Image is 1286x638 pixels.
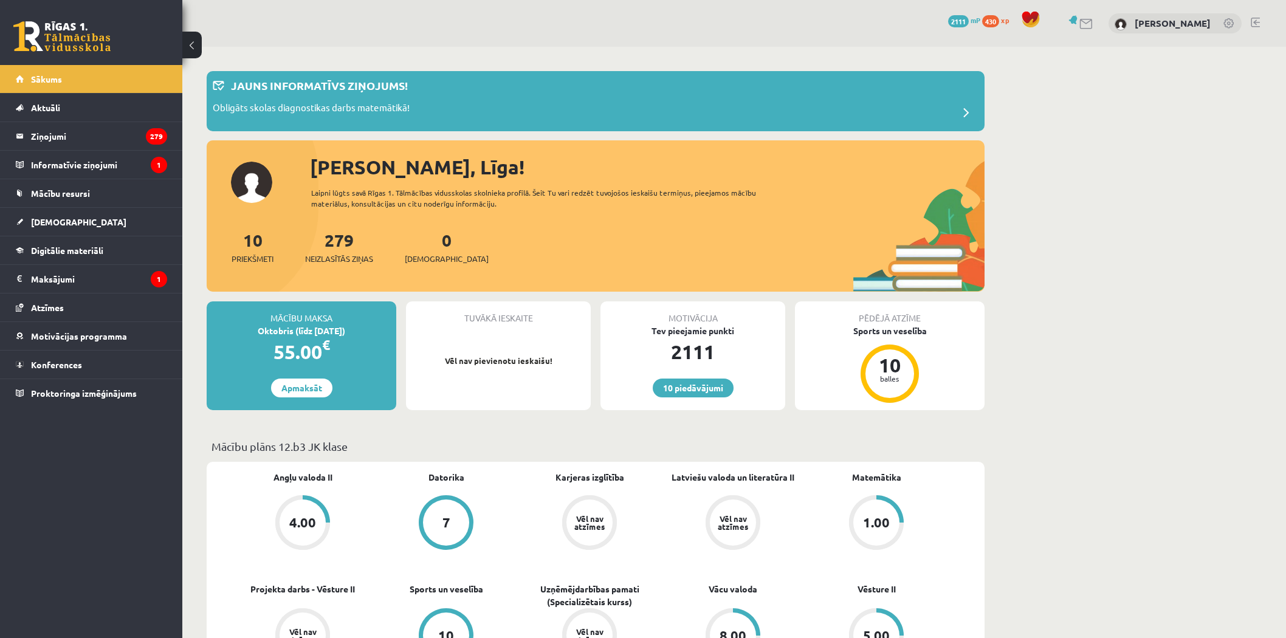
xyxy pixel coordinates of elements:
a: Karjeras izglītība [555,471,624,484]
div: Vēl nav atzīmes [716,515,750,530]
p: Jauns informatīvs ziņojums! [231,77,408,94]
a: Sports un veselība [410,583,483,595]
div: Vēl nav atzīmes [573,515,607,530]
div: 2111 [600,337,785,366]
a: Motivācijas programma [16,322,167,350]
span: [DEMOGRAPHIC_DATA] [31,216,126,227]
a: 10Priekšmeti [232,229,273,265]
div: Sports un veselība [795,324,985,337]
span: Sākums [31,74,62,84]
a: Proktoringa izmēģinājums [16,379,167,407]
a: Matemātika [852,471,901,484]
div: 55.00 [207,337,396,366]
a: Vēl nav atzīmes [518,495,661,552]
div: 4.00 [289,516,316,529]
p: Obligāts skolas diagnostikas darbs matemātikā! [213,101,410,118]
span: Mācību resursi [31,188,90,199]
a: Vēl nav atzīmes [661,495,805,552]
a: Latviešu valoda un literatūra II [672,471,794,484]
a: Informatīvie ziņojumi1 [16,151,167,179]
a: [PERSON_NAME] [1135,17,1211,29]
span: Motivācijas programma [31,331,127,341]
span: 2111 [948,15,969,27]
div: Motivācija [600,301,785,324]
a: Projekta darbs - Vēsture II [250,583,355,595]
div: Pēdējā atzīme [795,301,985,324]
a: Vēsture II [858,583,896,595]
a: [DEMOGRAPHIC_DATA] [16,208,167,236]
a: 7 [374,495,518,552]
span: Konferences [31,359,82,370]
legend: Ziņojumi [31,122,167,150]
a: Apmaksāt [271,379,332,397]
div: Tev pieejamie punkti [600,324,785,337]
a: 4.00 [231,495,374,552]
a: 279Neizlasītās ziņas [305,229,373,265]
span: Digitālie materiāli [31,245,103,256]
span: [DEMOGRAPHIC_DATA] [405,253,489,265]
i: 1 [151,157,167,173]
a: Jauns informatīvs ziņojums! Obligāts skolas diagnostikas darbs matemātikā! [213,77,978,125]
div: 10 [872,355,908,375]
div: Mācību maksa [207,301,396,324]
div: 7 [442,516,450,529]
i: 1 [151,271,167,287]
a: Mācību resursi [16,179,167,207]
div: 1.00 [863,516,890,529]
a: Sports un veselība 10 balles [795,324,985,405]
div: Tuvākā ieskaite [406,301,591,324]
legend: Informatīvie ziņojumi [31,151,167,179]
a: 2111 mP [948,15,980,25]
legend: Maksājumi [31,265,167,293]
span: Proktoringa izmēģinājums [31,388,137,399]
p: Mācību plāns 12.b3 JK klase [211,438,980,454]
span: xp [1001,15,1009,25]
span: € [322,336,330,354]
span: 430 [982,15,999,27]
a: Konferences [16,351,167,379]
a: Aktuāli [16,94,167,122]
span: Neizlasītās ziņas [305,253,373,265]
a: 1.00 [805,495,948,552]
a: Rīgas 1. Tālmācības vidusskola [13,21,111,52]
span: Atzīmes [31,302,64,313]
a: Maksājumi1 [16,265,167,293]
a: Sākums [16,65,167,93]
i: 279 [146,128,167,145]
img: Līga Zandberga [1115,18,1127,30]
div: Oktobris (līdz [DATE]) [207,324,396,337]
div: balles [872,375,908,382]
a: Uzņēmējdarbības pamati (Specializētais kurss) [518,583,661,608]
a: Angļu valoda II [273,471,332,484]
div: [PERSON_NAME], Līga! [310,153,985,182]
span: mP [971,15,980,25]
a: Digitālie materiāli [16,236,167,264]
a: Vācu valoda [709,583,757,595]
a: Atzīmes [16,293,167,321]
a: Datorika [428,471,464,484]
span: Priekšmeti [232,253,273,265]
a: Ziņojumi279 [16,122,167,150]
p: Vēl nav pievienotu ieskaišu! [412,355,585,367]
div: Laipni lūgts savā Rīgas 1. Tālmācības vidusskolas skolnieka profilā. Šeit Tu vari redzēt tuvojošo... [311,187,778,209]
span: Aktuāli [31,102,60,113]
a: 0[DEMOGRAPHIC_DATA] [405,229,489,265]
a: 10 piedāvājumi [653,379,734,397]
a: 430 xp [982,15,1015,25]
